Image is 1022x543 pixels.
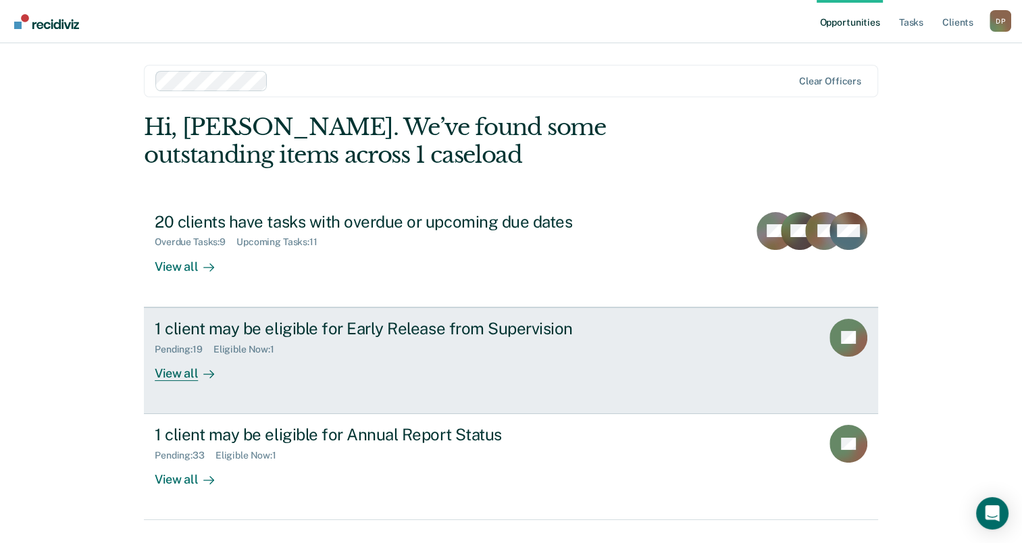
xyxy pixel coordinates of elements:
div: Overdue Tasks : 9 [155,236,236,248]
a: 20 clients have tasks with overdue or upcoming due datesOverdue Tasks:9Upcoming Tasks:11View all [144,201,878,307]
div: 1 client may be eligible for Annual Report Status [155,425,629,444]
div: 20 clients have tasks with overdue or upcoming due dates [155,212,629,232]
div: Eligible Now : 1 [213,344,285,355]
div: D P [990,10,1011,32]
div: Pending : 19 [155,344,213,355]
div: Clear officers [799,76,861,87]
a: 1 client may be eligible for Early Release from SupervisionPending:19Eligible Now:1View all [144,307,878,414]
img: Recidiviz [14,14,79,29]
button: Profile dropdown button [990,10,1011,32]
a: 1 client may be eligible for Annual Report StatusPending:33Eligible Now:1View all [144,414,878,520]
div: Upcoming Tasks : 11 [236,236,328,248]
div: 1 client may be eligible for Early Release from Supervision [155,319,629,338]
div: Pending : 33 [155,450,215,461]
div: View all [155,355,230,381]
div: Eligible Now : 1 [215,450,287,461]
div: Open Intercom Messenger [976,497,1008,529]
div: View all [155,461,230,488]
div: Hi, [PERSON_NAME]. We’ve found some outstanding items across 1 caseload [144,113,731,169]
div: View all [155,248,230,274]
